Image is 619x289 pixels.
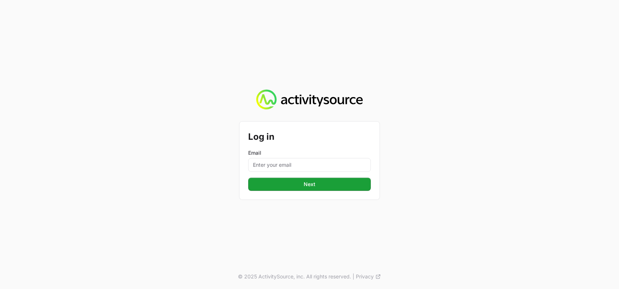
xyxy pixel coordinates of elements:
input: Enter your email [248,158,371,172]
a: Privacy [356,273,381,280]
label: Email [248,149,371,157]
span: Next [253,180,366,189]
h2: Log in [248,130,371,143]
img: Activity Source [256,89,362,110]
p: © 2025 ActivitySource, inc. All rights reserved. [238,273,351,280]
button: Next [248,178,371,191]
span: | [353,273,354,280]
